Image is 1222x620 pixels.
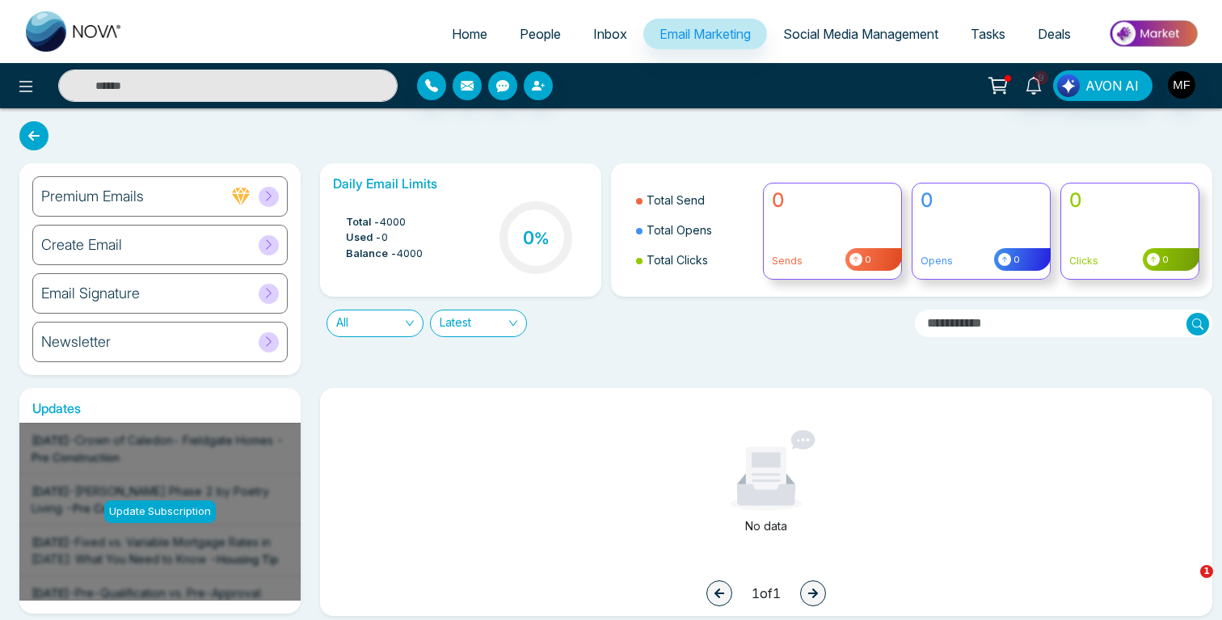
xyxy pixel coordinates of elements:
img: Nova CRM Logo [26,11,123,52]
span: 9 [1034,70,1048,85]
h6: Daily Email Limits [333,176,588,192]
span: 4000 [397,246,423,262]
span: 1 [1200,565,1213,578]
span: Inbox [593,26,627,42]
span: 0 [1011,253,1020,267]
span: % [534,229,550,248]
p: Clicks [1069,254,1190,268]
h6: Newsletter [41,333,111,351]
a: Email Marketing [643,19,767,49]
img: Lead Flow [1057,74,1080,97]
iframe: Intercom live chat [1167,565,1206,604]
span: Deals [1038,26,1071,42]
div: Update Subscription [104,500,216,523]
span: Tasks [971,26,1005,42]
span: Email Marketing [659,26,751,42]
a: Tasks [954,19,1022,49]
div: No data [339,517,1193,535]
span: 0 [862,253,871,267]
li: Total Opens [636,215,753,245]
span: AVON AI [1085,76,1139,95]
h6: Updates [19,401,301,416]
li: Total Send [636,185,753,215]
span: Used - [346,230,381,246]
h6: Premium Emails [41,188,144,205]
h4: 0 [772,189,893,213]
span: Balance - [346,246,397,262]
span: Social Media Management [783,26,938,42]
button: AVON AI [1053,70,1152,101]
span: People [520,26,561,42]
h4: 0 [1069,189,1190,213]
h6: Email Signature [41,285,140,302]
span: Latest [440,310,517,336]
img: User Avatar [1168,71,1195,99]
span: 1 of 1 [752,584,781,603]
img: Market-place.gif [1095,15,1212,52]
h6: Create Email [41,236,122,254]
h3: 0 [523,227,550,248]
h4: 0 [921,189,1042,213]
a: Home [436,19,504,49]
a: Deals [1022,19,1087,49]
a: 9 [1014,70,1053,99]
a: Inbox [577,19,643,49]
p: Sends [772,254,893,268]
a: Social Media Management [767,19,954,49]
span: All [336,310,414,336]
p: Opens [921,254,1042,268]
span: 0 [1160,253,1169,267]
span: 0 [381,230,388,246]
li: Total Clicks [636,245,753,275]
span: 4000 [380,214,406,230]
span: Total - [346,214,380,230]
a: People [504,19,577,49]
span: Home [452,26,487,42]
